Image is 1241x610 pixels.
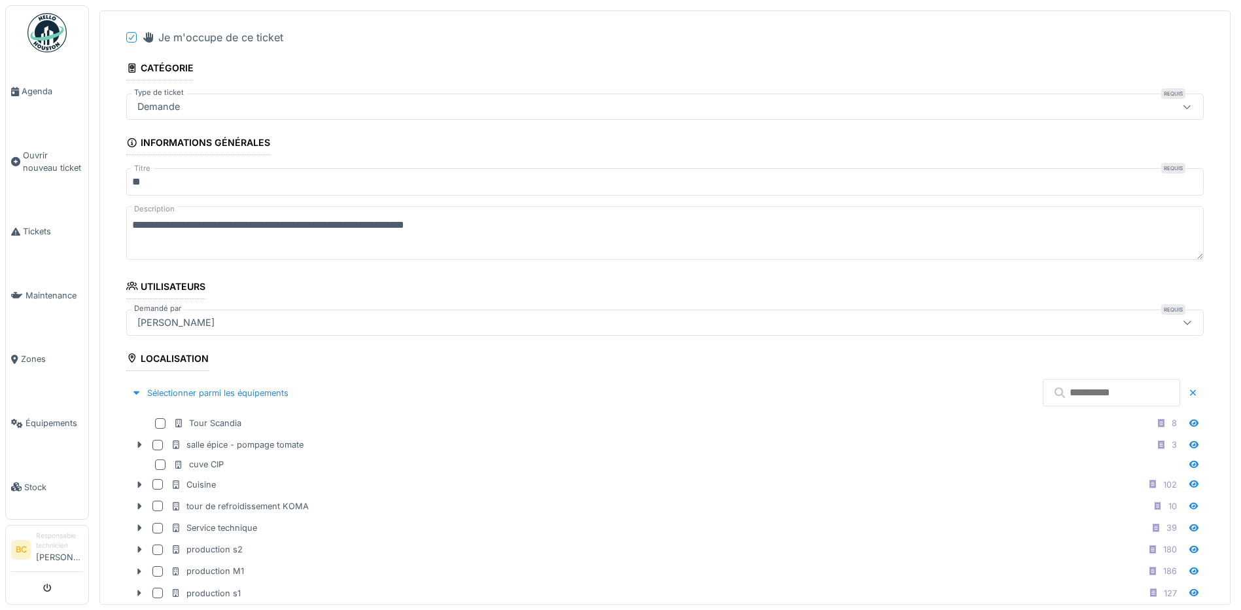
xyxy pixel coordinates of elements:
div: Requis [1161,163,1185,173]
span: Tickets [23,225,83,238]
div: Cuisine [171,478,216,491]
a: Agenda [6,60,88,124]
div: 8 [1172,417,1177,429]
div: Tour Scandia [173,417,241,429]
div: 39 [1166,522,1177,534]
a: Zones [6,327,88,391]
label: Demandé par [131,303,184,314]
a: Maintenance [6,264,88,328]
span: Agenda [22,85,83,98]
a: BC Responsable technicien[PERSON_NAME] [11,531,83,572]
div: tour de refroidissement KOMA [171,500,309,512]
a: Stock [6,455,88,519]
div: [PERSON_NAME] [132,315,220,330]
div: 102 [1163,478,1177,491]
li: [PERSON_NAME] [36,531,83,569]
img: Badge_color-CXgf-gQk.svg [27,13,67,52]
span: Stock [24,481,83,493]
div: production M1 [171,565,244,577]
div: Informations générales [126,133,270,155]
span: Ouvrir nouveau ticket [23,149,83,174]
div: Je m'occupe de ce ticket [142,29,283,45]
div: 180 [1163,543,1177,556]
a: Ouvrir nouveau ticket [6,124,88,200]
span: Équipements [26,417,83,429]
div: Responsable technicien [36,531,83,551]
label: Type de ticket [131,87,186,98]
div: Service technique [171,522,257,534]
span: Maintenance [26,289,83,302]
div: 186 [1163,565,1177,577]
div: production s1 [171,587,241,600]
a: Équipements [6,391,88,456]
div: salle épice - pompage tomate [171,439,304,451]
div: cuve CIP [173,458,224,471]
div: Utilisateurs [126,277,205,299]
div: 10 [1168,500,1177,512]
div: production s2 [171,543,243,556]
div: Requis [1161,304,1185,315]
div: 3 [1172,439,1177,451]
li: BC [11,540,31,560]
div: Demande [132,99,185,114]
a: Tickets [6,200,88,264]
label: Titre [131,163,153,174]
div: Catégorie [126,58,194,81]
div: Localisation [126,349,209,371]
div: Sélectionner parmi les équipements [126,384,294,402]
div: 127 [1164,587,1177,600]
label: Description [131,201,177,217]
span: Zones [21,353,83,365]
div: Requis [1161,88,1185,99]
